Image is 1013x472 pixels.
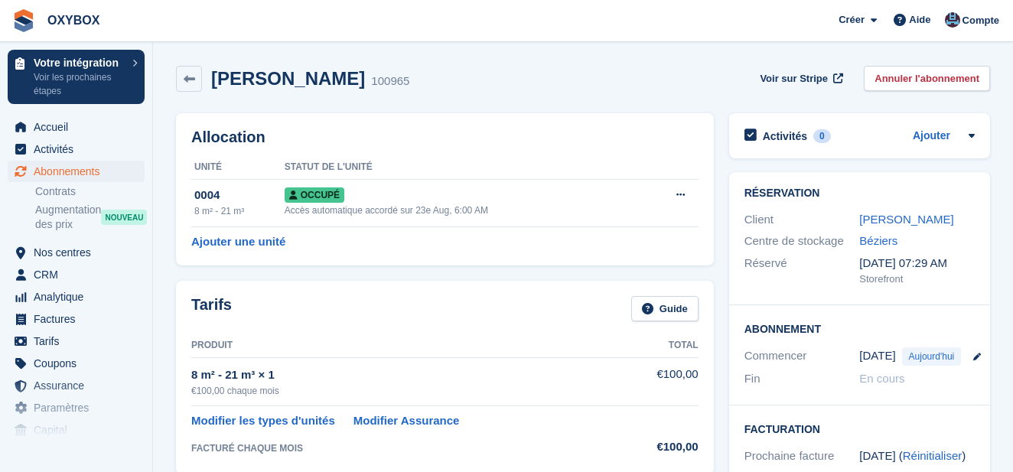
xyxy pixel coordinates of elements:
[631,296,699,321] a: Guide
[754,66,845,91] a: Voir sur Stripe
[34,375,125,396] span: Assurance
[191,412,335,430] a: Modifier les types d'unités
[41,8,106,33] a: OXYBOX
[34,353,125,374] span: Coupons
[744,233,860,250] div: Centre de stockage
[760,71,828,86] span: Voir sur Stripe
[191,441,630,455] div: FACTURÉ CHAQUE MOIS
[34,57,125,68] p: Votre intégration
[8,116,145,138] a: menu
[211,68,365,89] h2: [PERSON_NAME]
[353,412,460,430] a: Modifier Assurance
[101,210,147,225] div: NOUVEAU
[8,353,145,374] a: menu
[744,211,860,229] div: Client
[913,128,950,145] a: Ajouter
[864,66,990,91] a: Annuler l'abonnement
[34,116,125,138] span: Accueil
[191,296,232,321] h2: Tarifs
[35,203,101,232] span: Augmentation des prix
[744,187,975,200] h2: Réservation
[12,9,35,32] img: stora-icon-8386f47178a22dfd0bd8f6a31ec36ba5ce8667c1dd55bd0f319d3a0aa187defe.svg
[8,286,145,308] a: menu
[744,421,975,436] h2: Facturation
[859,255,975,272] div: [DATE] 07:29 AM
[371,73,409,90] div: 100965
[191,129,699,146] h2: Allocation
[859,272,975,287] div: Storefront
[744,321,975,336] h2: Abonnement
[194,187,285,204] div: 0004
[744,255,860,287] div: Réservé
[744,370,860,388] div: Fin
[8,397,145,418] a: menu
[8,242,145,263] a: menu
[859,347,895,365] time: 2025-08-22 23:00:00 UTC
[839,12,865,28] span: Créer
[744,448,860,465] div: Prochaine facture
[8,138,145,160] a: menu
[35,184,145,199] a: Contrats
[34,308,125,330] span: Factures
[34,286,125,308] span: Analytique
[859,213,953,226] a: [PERSON_NAME]
[813,129,831,143] div: 0
[8,161,145,182] a: menu
[8,330,145,352] a: menu
[763,129,807,143] h2: Activités
[963,13,999,28] span: Compte
[194,204,285,218] div: 8 m² - 21 m³
[34,161,125,182] span: Abonnements
[34,330,125,352] span: Tarifs
[285,155,642,180] th: Statut de l'unité
[285,203,642,217] div: Accès automatique accordé sur 23e Aug, 6:00 AM
[285,187,344,203] span: Occupé
[191,366,630,384] div: 8 m² - 21 m³ × 1
[903,449,963,462] a: Réinitialiser
[8,308,145,330] a: menu
[34,242,125,263] span: Nos centres
[8,375,145,396] a: menu
[859,448,975,465] div: [DATE] ( )
[8,419,145,441] a: menu
[630,357,699,405] td: €100,00
[744,347,860,366] div: Commencer
[8,50,145,104] a: Votre intégration Voir les prochaines étapes
[35,202,145,233] a: Augmentation des prix NOUVEAU
[191,155,285,180] th: Unité
[34,419,125,441] span: Capital
[902,347,962,366] span: Aujourd'hui
[630,438,699,456] div: €100,00
[8,264,145,285] a: menu
[34,264,125,285] span: CRM
[191,334,630,358] th: Produit
[859,234,897,247] a: Béziers
[191,233,285,251] a: Ajouter une unité
[34,397,125,418] span: Paramètres
[859,372,904,385] span: En cours
[945,12,960,28] img: Oriana Devaux
[34,70,125,98] p: Voir les prochaines étapes
[191,384,630,398] div: €100,00 chaque mois
[34,138,125,160] span: Activités
[630,334,699,358] th: Total
[909,12,930,28] span: Aide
